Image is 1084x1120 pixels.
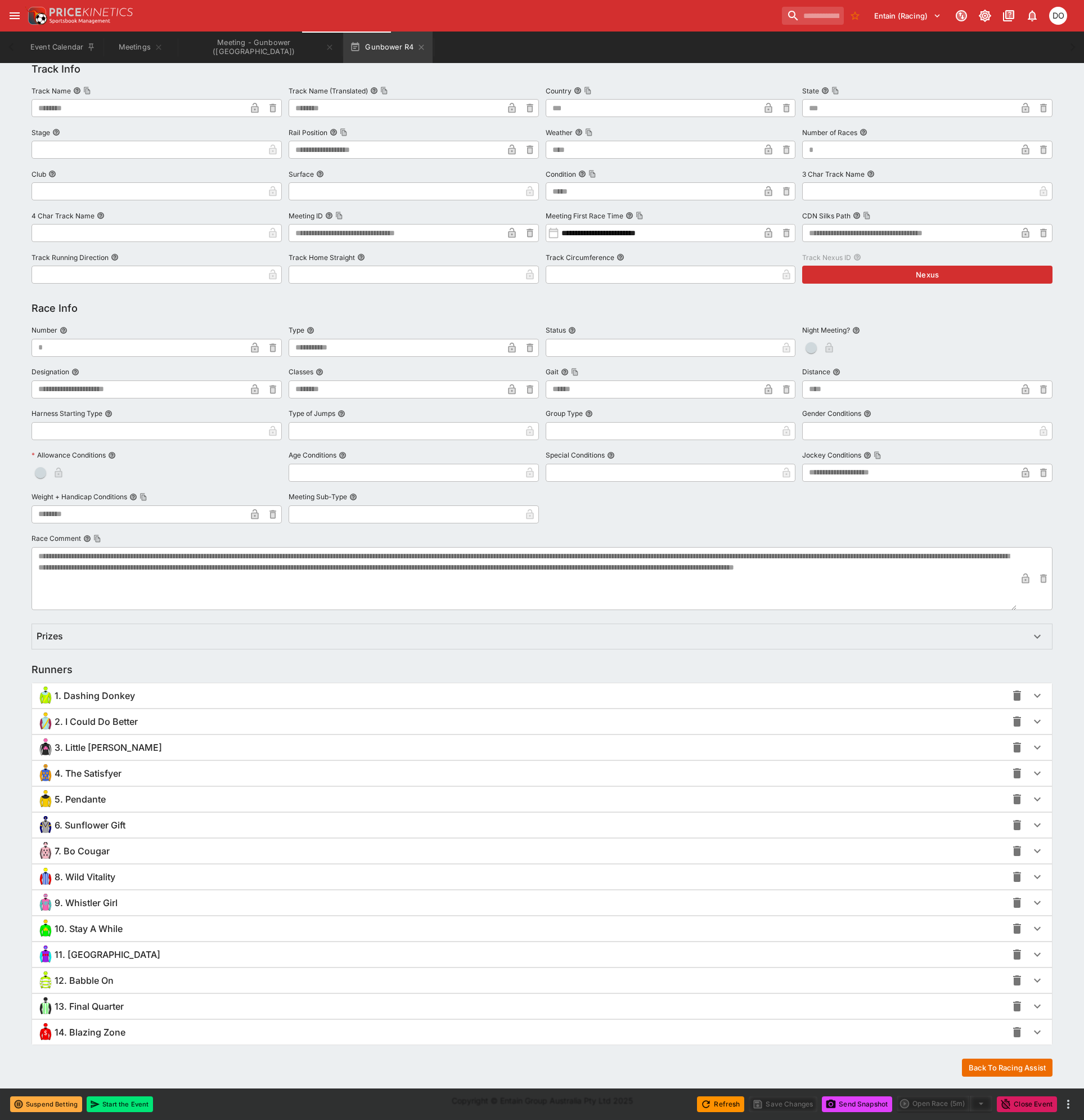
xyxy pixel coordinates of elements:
[37,868,55,886] img: wild-vitality_64x64.png
[802,450,861,460] p: Jockey Conditions
[802,86,819,96] p: State
[32,367,69,377] p: Designation
[55,845,110,857] span: 7. Bo Cougar
[10,1096,82,1112] button: Suspend Betting
[50,8,133,16] img: PriceKinetics
[874,451,881,459] button: Copy To Clipboard
[340,128,348,136] button: Copy To Clipboard
[55,690,135,702] span: 1. Dashing Donkey
[32,62,80,75] h5: Track Info
[32,325,57,335] p: Number
[37,687,55,705] img: dashing-donkey_64x64.png
[48,170,56,178] button: Club
[1061,1097,1075,1111] button: more
[32,492,127,501] p: Weight + Handicap Conditions
[802,325,850,335] p: Night Meeting?
[111,253,119,261] button: Track Running Direction
[349,493,357,501] button: Meeting Sub-Type
[860,128,867,136] button: Number of Races
[55,716,138,728] span: 2. I Could Do Better
[37,842,55,860] img: bo-cougar_64x64.png
[289,253,355,262] p: Track Home Straight
[833,368,840,376] button: Distance
[636,212,644,219] button: Copy To Clipboard
[37,630,63,642] h6: Prizes
[32,253,109,262] p: Track Running Direction
[802,253,851,262] p: Track Nexus ID
[802,367,830,377] p: Distance
[585,410,593,418] button: Group Type
[802,128,857,137] p: Number of Races
[822,1096,892,1112] button: Send Snapshot
[584,87,592,95] button: Copy To Clipboard
[289,492,347,501] p: Meeting Sub-Type
[339,451,347,459] button: Age Conditions
[574,87,582,95] button: CountryCopy To Clipboard
[55,871,115,883] span: 8. Wild Vitality
[546,128,573,137] p: Weather
[617,253,624,261] button: Track Circumference
[585,128,593,136] button: Copy To Clipboard
[897,1096,992,1112] div: split button
[330,128,338,136] button: Rail PositionCopy To Clipboard
[568,326,576,334] button: Status
[289,128,327,137] p: Rail Position
[863,410,871,418] button: Gender Conditions
[289,86,368,96] p: Track Name (Translated)
[32,128,50,137] p: Stage
[105,32,177,63] button: Meetings
[1049,7,1067,25] div: Daniel Olerenshaw
[37,946,55,964] img: tussock_64x64.png
[55,975,114,987] span: 12. Babble On
[32,450,106,460] p: Allowance Conditions
[55,742,162,754] span: 3. Little [PERSON_NAME]
[316,170,324,178] button: Surface
[867,7,948,25] button: Select Tenant
[32,302,78,315] h5: Race Info
[32,409,102,418] p: Harness Starting Type
[93,535,101,543] button: Copy To Clipboard
[50,19,110,24] img: Sportsbook Management
[55,1027,125,1038] span: 14. Blazing Zone
[338,410,345,418] button: Type of Jumps
[821,87,829,95] button: StateCopy To Clipboard
[179,32,341,63] button: Meeting - Gunbower (AUS)
[853,212,861,219] button: CDN Silks PathCopy To Clipboard
[802,266,1052,284] button: Nexus
[37,997,55,1015] img: final-quarter_64x64.png
[575,128,583,136] button: WeatherCopy To Clipboard
[289,450,336,460] p: Age Conditions
[831,87,839,95] button: Copy To Clipboard
[5,6,25,26] button: open drawer
[998,6,1019,26] button: Documentation
[1046,3,1070,28] button: Daniel Olerenshaw
[55,923,123,935] span: 10. Stay A While
[802,211,851,221] p: CDN Silks Path
[289,211,323,221] p: Meeting ID
[867,170,875,178] button: 3 Char Track Name
[25,5,47,27] img: PriceKinetics Logo
[289,169,314,179] p: Surface
[846,7,864,25] button: No Bookmarks
[55,768,122,779] span: 4. The Satisfyer
[1022,6,1042,26] button: Notifications
[24,32,102,63] button: Event Calendar
[951,6,971,26] button: Connected to PK
[32,169,46,179] p: Club
[289,325,304,335] p: Type
[97,212,105,219] button: 4 Char Track Name
[52,128,60,136] button: Stage
[105,410,113,418] button: Harness Starting Type
[83,87,91,95] button: Copy To Clipboard
[607,451,615,459] button: Special Conditions
[343,32,433,63] button: Gunbower R4
[32,534,81,543] p: Race Comment
[32,211,95,221] p: 4 Char Track Name
[37,971,55,989] img: babble-on_64x64.png
[129,493,137,501] button: Weight + Handicap ConditionsCopy To Clipboard
[87,1096,153,1112] button: Start the Event
[571,368,579,376] button: Copy To Clipboard
[37,920,55,938] img: stay-a-while_64x64.png
[997,1096,1057,1112] button: Close Event
[307,326,314,334] button: Type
